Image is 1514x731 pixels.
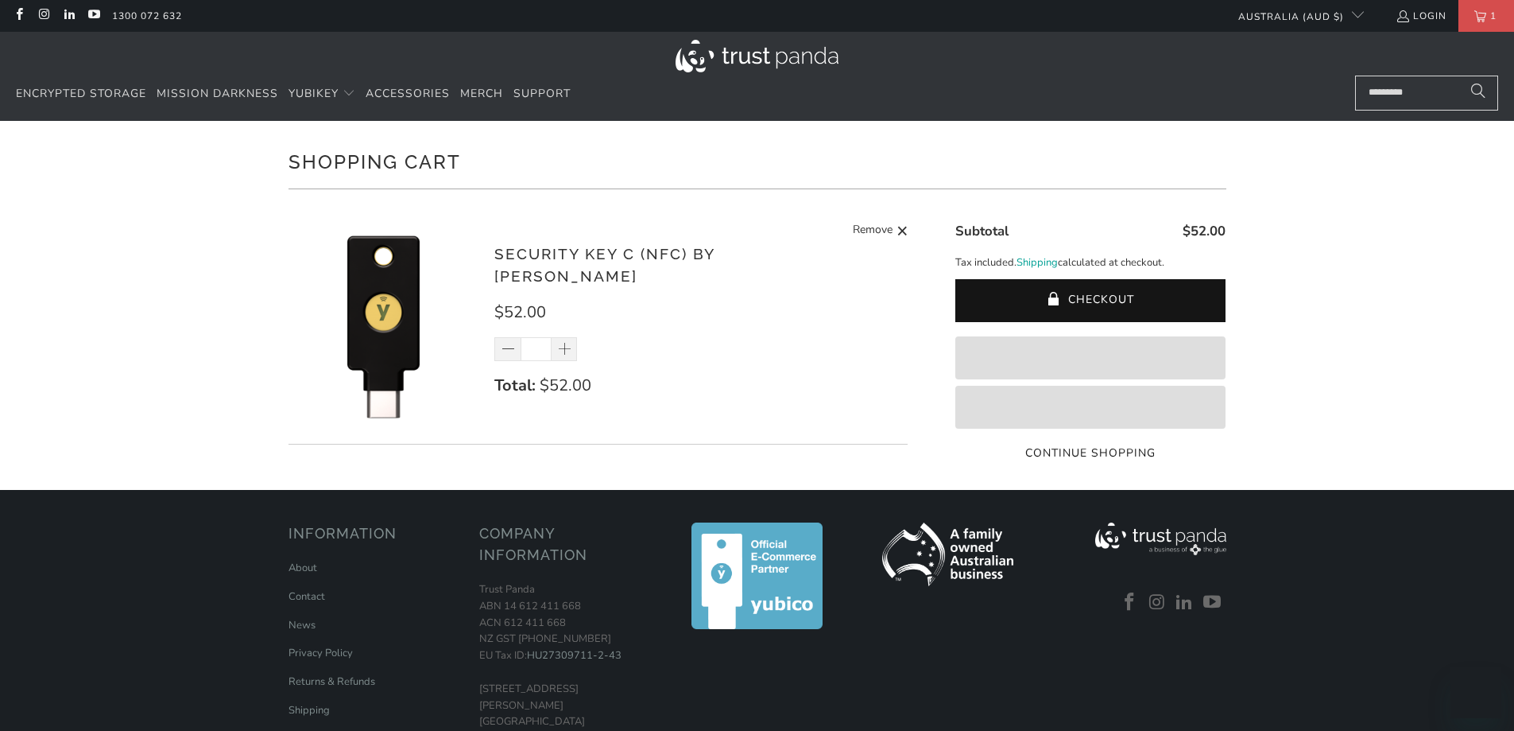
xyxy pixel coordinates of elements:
span: Support [513,86,571,101]
a: Merch [460,76,503,113]
span: $52.00 [1183,222,1226,240]
span: $52.00 [494,301,546,323]
a: Remove [853,221,908,241]
a: Mission Darkness [157,76,278,113]
a: Trust Panda Australia on LinkedIn [62,10,76,22]
a: Login [1396,7,1446,25]
span: Encrypted Storage [16,86,146,101]
h1: Shopping Cart [288,145,1226,177]
a: Privacy Policy [288,646,353,660]
a: Encrypted Storage [16,76,146,113]
a: Trust Panda Australia on Facebook [12,10,25,22]
p: Tax included. calculated at checkout. [955,255,1226,271]
button: Checkout [955,279,1226,322]
strong: Total: [494,375,536,396]
a: About [288,561,317,575]
span: Accessories [366,86,450,101]
span: $52.00 [540,375,591,396]
a: Accessories [366,76,450,113]
span: YubiKey [288,86,339,101]
a: Trust Panda Australia on YouTube [1201,593,1225,613]
a: Shipping [1016,255,1058,271]
a: Contact [288,589,325,604]
img: Security Key C (NFC) by Yubico [288,229,479,420]
a: HU27309711-2-43 [527,648,621,663]
a: Support [513,76,571,113]
iframe: Button to launch messaging window [1450,667,1501,718]
button: Search [1458,76,1498,111]
a: Trust Panda Australia on YouTube [87,10,100,22]
a: Continue Shopping [955,445,1226,462]
span: Subtotal [955,222,1009,240]
a: 1300 072 632 [112,7,182,25]
span: Remove [853,221,893,241]
a: Returns & Refunds [288,675,375,689]
a: Security Key C (NFC) by [PERSON_NAME] [494,245,714,286]
a: Trust Panda Australia on Facebook [1118,593,1142,613]
a: Trust Panda Australia on Instagram [1145,593,1169,613]
span: Mission Darkness [157,86,278,101]
a: News [288,618,316,632]
img: Trust Panda Australia [676,40,838,72]
span: Merch [460,86,503,101]
a: Trust Panda Australia on LinkedIn [1173,593,1197,613]
summary: YubiKey [288,76,355,113]
a: Trust Panda Australia on Instagram [37,10,50,22]
nav: Translation missing: en.navigation.header.main_nav [16,76,571,113]
input: Search... [1355,76,1498,111]
a: Shipping [288,703,330,717]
